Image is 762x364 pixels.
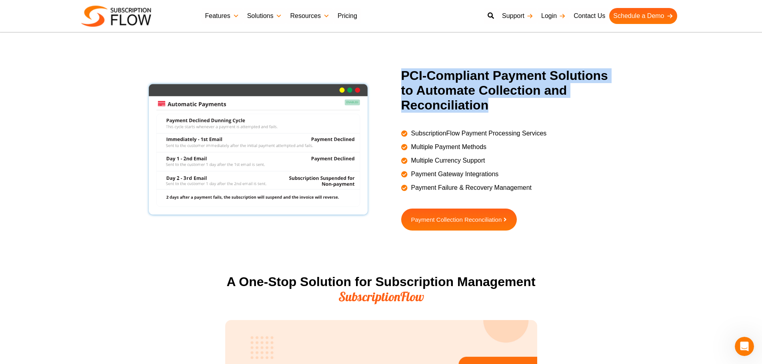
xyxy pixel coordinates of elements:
[243,8,286,24] a: Solutions
[145,80,371,219] img: PCI-Compliant Payment Solutions to Automate Collection and Reconciliation
[409,156,485,165] span: Multiple Currency Support
[81,6,151,27] img: Subscriptionflow
[498,8,537,24] a: Support
[409,169,499,179] span: Payment Gateway Integrations
[735,337,754,356] iframe: Intercom live chat
[225,274,537,304] h2: A One-Stop Solution for Subscription Management
[570,8,609,24] a: Contact Us
[401,68,621,112] h2: PCI-Compliant Payment Solutions to Automate Collection and Reconciliation
[201,8,243,24] a: Features
[411,217,502,223] span: Payment Collection Reconciliation
[609,8,677,24] a: Schedule a Demo
[409,142,487,152] span: Multiple Payment Methods
[338,288,424,304] span: SubscriptionFlow
[401,209,517,231] a: Payment Collection Reconciliation
[537,8,570,24] a: Login
[409,183,532,193] span: Payment Failure & Recovery Management
[334,8,361,24] a: Pricing
[286,8,333,24] a: Resources
[409,129,547,138] span: SubscriptionFlow Payment Processing Services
